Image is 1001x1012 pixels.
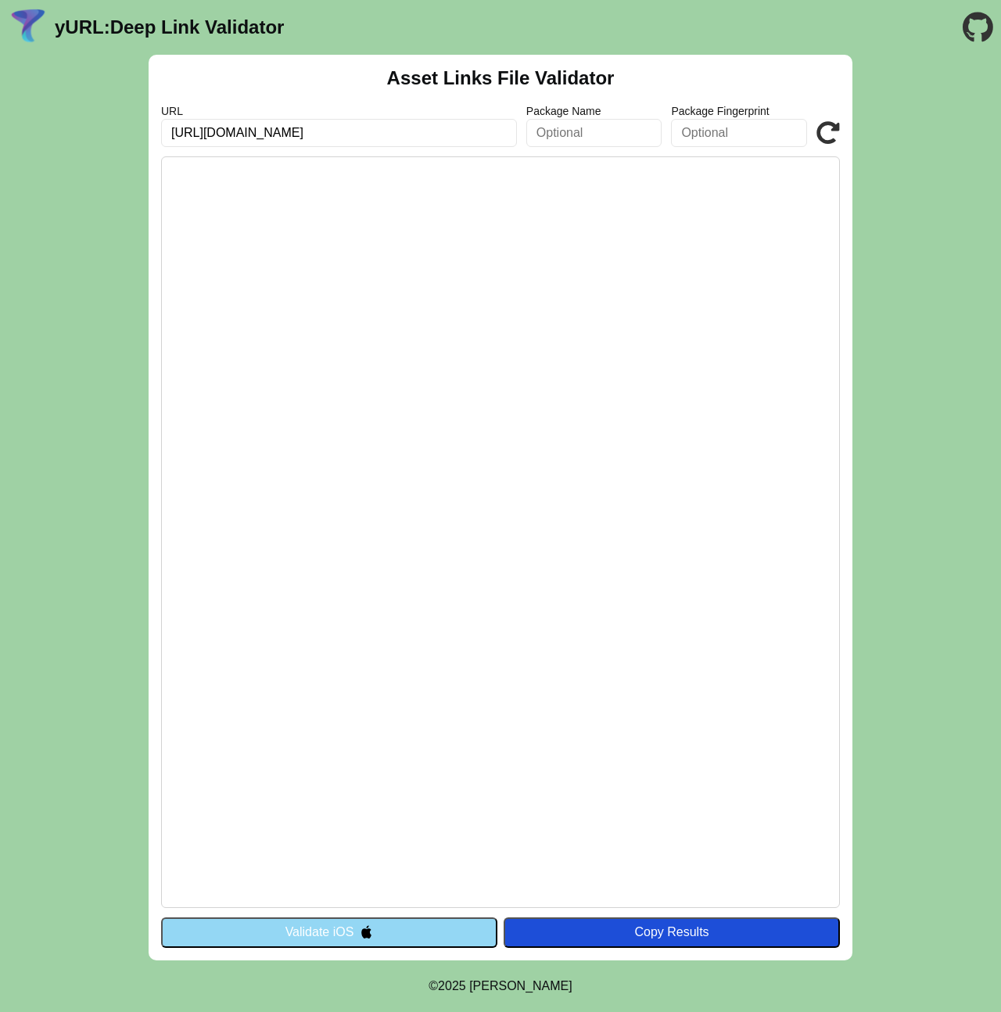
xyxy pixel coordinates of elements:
[360,925,373,938] img: appleIcon.svg
[526,105,662,117] label: Package Name
[526,119,662,147] input: Optional
[429,960,572,1012] footer: ©
[8,7,48,48] img: yURL Logo
[438,979,466,992] span: 2025
[387,67,615,89] h2: Asset Links File Validator
[504,917,840,947] button: Copy Results
[469,979,572,992] a: Michael Ibragimchayev's Personal Site
[511,925,832,939] div: Copy Results
[161,119,517,147] input: Required
[161,917,497,947] button: Validate iOS
[161,105,517,117] label: URL
[55,16,284,38] a: yURL:Deep Link Validator
[671,119,807,147] input: Optional
[671,105,807,117] label: Package Fingerprint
